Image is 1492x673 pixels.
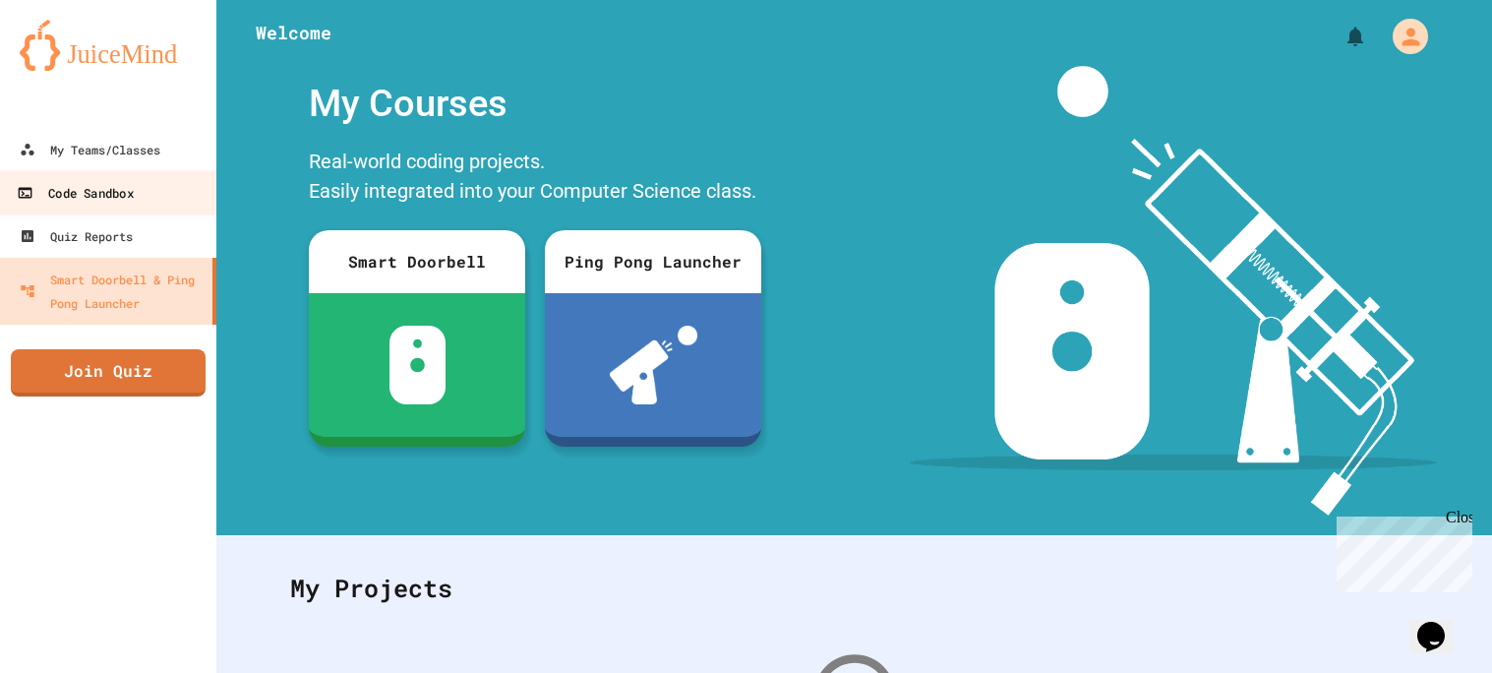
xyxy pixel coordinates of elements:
div: Quiz Reports [20,224,133,248]
div: My Account [1372,14,1433,59]
div: Smart Doorbell & Ping Pong Launcher [20,268,205,315]
div: My Teams/Classes [20,138,160,161]
iframe: chat widget [1409,594,1472,653]
img: banner-image-my-projects.png [910,66,1437,516]
div: Chat with us now!Close [8,8,136,125]
a: Join Quiz [11,349,206,397]
div: Smart Doorbell [309,230,525,293]
iframe: chat widget [1329,509,1472,592]
img: logo-orange.svg [20,20,197,71]
img: sdb-white.svg [389,326,446,404]
div: Ping Pong Launcher [545,230,761,293]
div: My Projects [270,550,1438,627]
img: ppl-with-ball.png [610,326,697,404]
div: Real-world coding projects. Easily integrated into your Computer Science class. [299,142,771,215]
div: Code Sandbox [17,181,133,206]
div: My Notifications [1307,20,1372,53]
div: My Courses [299,66,771,142]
